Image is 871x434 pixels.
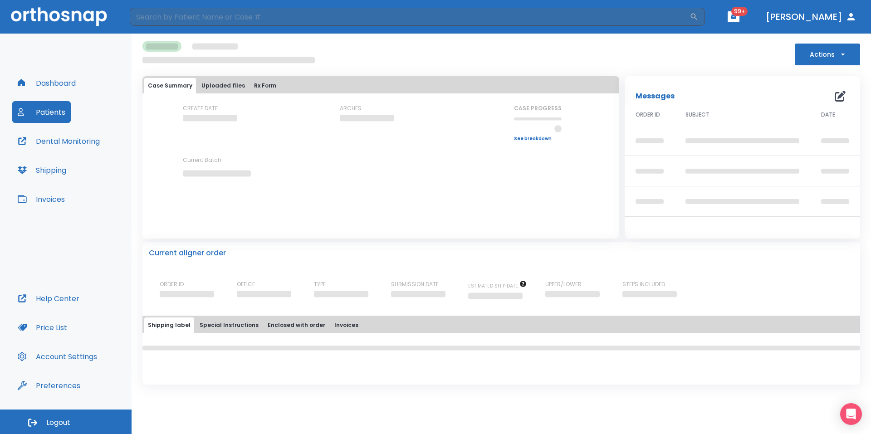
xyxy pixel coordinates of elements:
[514,104,562,112] p: CASE PROGRESS
[12,101,71,123] button: Patients
[545,280,582,288] p: UPPER/LOWER
[12,288,85,309] button: Help Center
[685,111,710,119] span: SUBJECT
[821,111,835,119] span: DATE
[144,317,858,333] div: tabs
[636,111,660,119] span: ORDER ID
[12,159,72,181] button: Shipping
[12,130,105,152] button: Dental Monitoring
[795,44,860,65] button: Actions
[46,418,70,428] span: Logout
[840,403,862,425] div: Open Intercom Messenger
[391,280,439,288] p: SUBMISSION DATE
[12,375,86,396] button: Preferences
[340,104,362,112] p: ARCHES
[196,317,262,333] button: Special Instructions
[731,7,748,16] span: 99+
[160,280,184,288] p: ORDER ID
[144,78,617,93] div: tabs
[514,136,562,141] a: See breakdown
[130,8,690,26] input: Search by Patient Name or Case #
[237,280,255,288] p: OFFICE
[12,72,81,94] button: Dashboard
[12,188,70,210] button: Invoices
[468,283,527,289] span: The date will be available after approving treatment plan
[149,248,226,258] p: Current aligner order
[183,104,218,112] p: CREATE DATE
[11,7,107,26] img: Orthosnap
[622,280,665,288] p: STEPS INCLUDED
[183,156,264,164] p: Current Batch
[762,9,860,25] button: [PERSON_NAME]
[12,346,103,367] button: Account Settings
[314,280,326,288] p: TYPE
[198,78,249,93] button: Uploaded files
[264,317,329,333] button: Enclosed with order
[144,317,194,333] button: Shipping label
[250,78,280,93] button: Rx Form
[144,78,196,93] button: Case Summary
[331,317,362,333] button: Invoices
[12,317,73,338] button: Price List
[636,91,675,102] p: Messages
